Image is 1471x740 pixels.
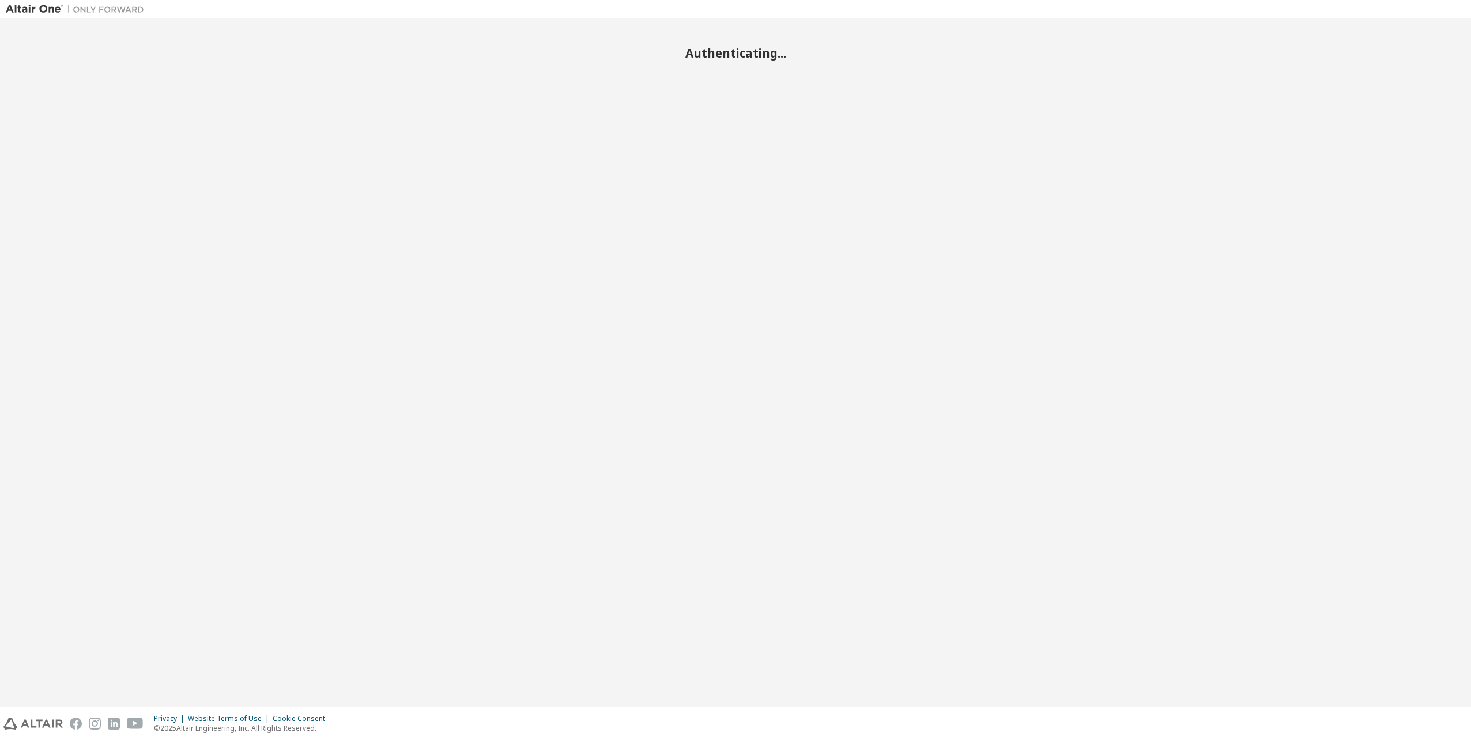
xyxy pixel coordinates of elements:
img: altair_logo.svg [3,718,63,730]
div: Cookie Consent [273,714,332,723]
div: Website Terms of Use [188,714,273,723]
img: youtube.svg [127,718,144,730]
div: Privacy [154,714,188,723]
img: facebook.svg [70,718,82,730]
img: Altair One [6,3,150,15]
p: © 2025 Altair Engineering, Inc. All Rights Reserved. [154,723,332,733]
img: instagram.svg [89,718,101,730]
img: linkedin.svg [108,718,120,730]
h2: Authenticating... [6,46,1465,61]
